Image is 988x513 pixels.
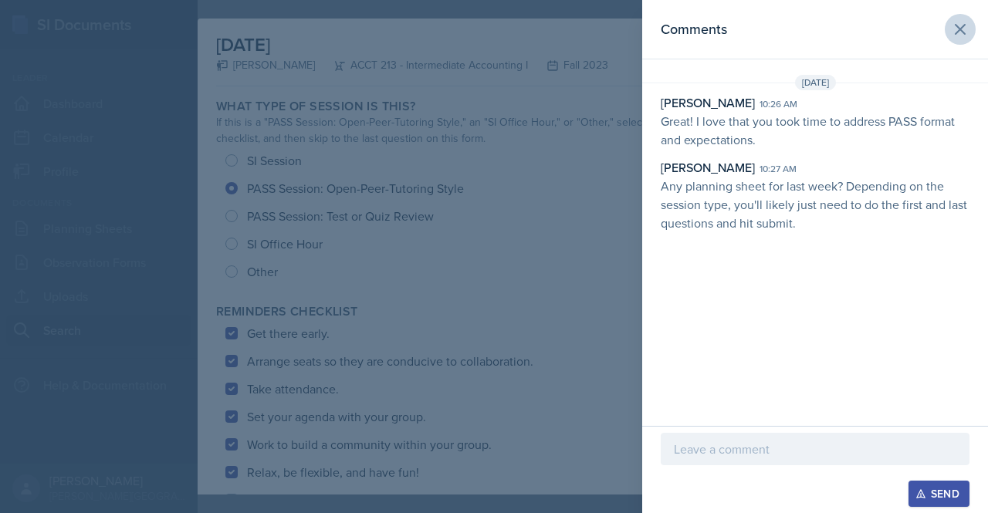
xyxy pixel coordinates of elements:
div: 10:27 am [760,162,797,176]
div: [PERSON_NAME] [661,158,755,177]
h2: Comments [661,19,727,40]
p: Any planning sheet for last week? Depending on the session type, you'll likely just need to do th... [661,177,969,232]
div: [PERSON_NAME] [661,93,755,112]
div: 10:26 am [760,97,797,111]
p: Great! I love that you took time to address PASS format and expectations. [661,112,969,149]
